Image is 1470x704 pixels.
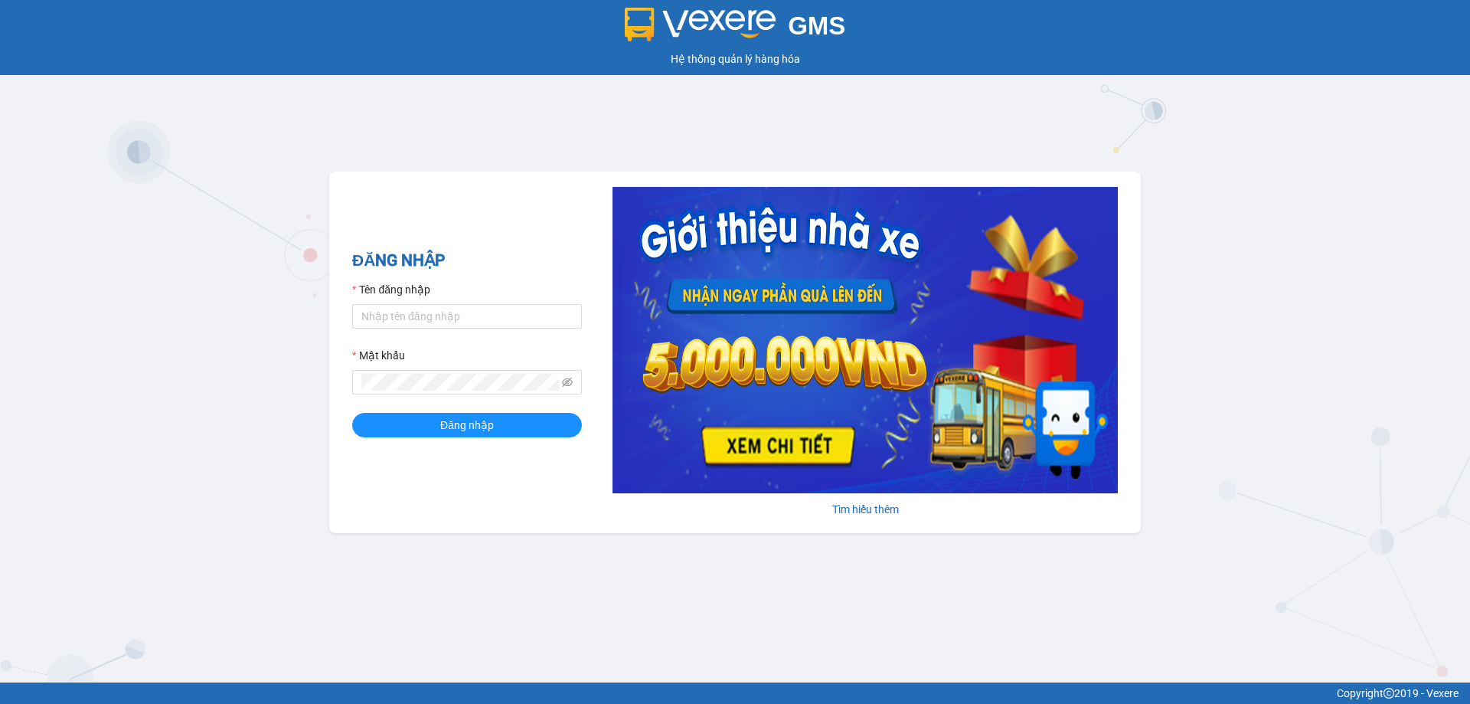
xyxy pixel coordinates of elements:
img: banner-0 [612,187,1118,493]
span: copyright [1383,688,1394,699]
label: Mật khẩu [352,347,405,364]
input: Tên đăng nhập [352,304,582,329]
input: Mật khẩu [361,374,559,391]
a: GMS [625,23,846,35]
h2: ĐĂNG NHẬP [352,248,582,273]
div: Copyright 2019 - Vexere [11,685,1459,702]
span: eye-invisible [562,377,573,388]
span: GMS [788,11,845,40]
div: Hệ thống quản lý hàng hóa [4,51,1466,67]
img: logo 2 [625,8,776,41]
div: Tìm hiểu thêm [612,501,1118,518]
span: Đăng nhập [440,417,494,434]
label: Tên đăng nhập [352,281,430,298]
button: Đăng nhập [352,413,582,437]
